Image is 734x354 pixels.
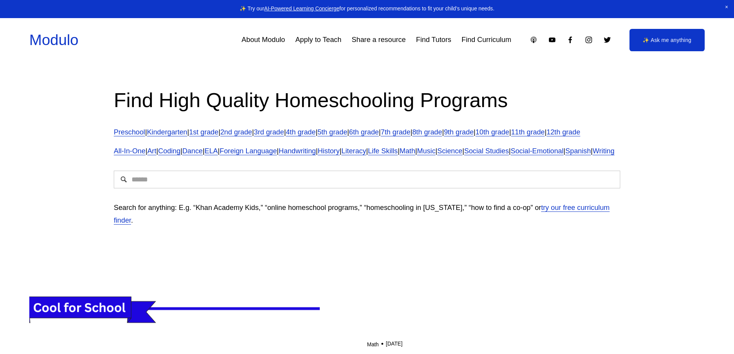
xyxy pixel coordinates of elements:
p: | | | | | | | | | | | | | [114,126,620,139]
p: Search for anything: E.g. “Khan Academy Kids,” “online homeschool programs,” “homeschooling in [U... [114,201,620,227]
a: Writing [593,147,615,155]
a: Kindergarten [147,128,187,136]
a: 1st grade [189,128,218,136]
h2: Find High Quality Homeschooling Programs [114,87,620,114]
a: Life Skills [368,147,398,155]
a: 12th grade [547,128,580,136]
a: Music [417,147,435,155]
a: Apply to Teach [295,33,341,47]
a: AI-Powered Learning Concierge [264,6,339,12]
a: 5th grade [317,128,347,136]
a: ELA [204,147,218,155]
p: | | | | | | | | | | | | | | | | [114,145,620,158]
a: All-In-One [114,147,145,155]
a: Handwriting [279,147,316,155]
a: Find Curriculum [462,33,511,47]
a: Math [367,342,378,347]
a: Find Tutors [416,33,451,47]
a: 3rd grade [254,128,284,136]
input: Search [114,171,620,188]
a: Dance [182,147,203,155]
a: History [318,147,340,155]
a: Foreign Language [220,147,277,155]
a: Instagram [585,36,593,44]
a: 6th grade [349,128,379,136]
a: 7th grade [381,128,410,136]
a: Apple Podcasts [530,36,538,44]
a: 11th grade [511,128,545,136]
a: Science [437,147,462,155]
a: ✨ Ask me anything [629,29,705,51]
a: Facebook [566,36,574,44]
a: try our free curriculum finder [114,203,610,224]
a: Social-Emotional [511,147,564,155]
a: 9th grade [444,128,474,136]
a: 10th grade [476,128,509,136]
a: Art [147,147,156,155]
a: Modulo [29,32,78,48]
a: About Modulo [241,33,285,47]
a: Literacy [341,147,366,155]
a: Share a resource [352,33,406,47]
a: Twitter [603,36,611,44]
a: YouTube [548,36,556,44]
a: 4th grade [286,128,316,136]
a: 8th grade [412,128,442,136]
a: Preschool [114,128,145,136]
a: Spanish [565,147,591,155]
time: [DATE] [386,341,402,347]
a: 2nd grade [220,128,252,136]
a: Social Studies [464,147,509,155]
a: Coding [158,147,181,155]
a: Math [400,147,415,155]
